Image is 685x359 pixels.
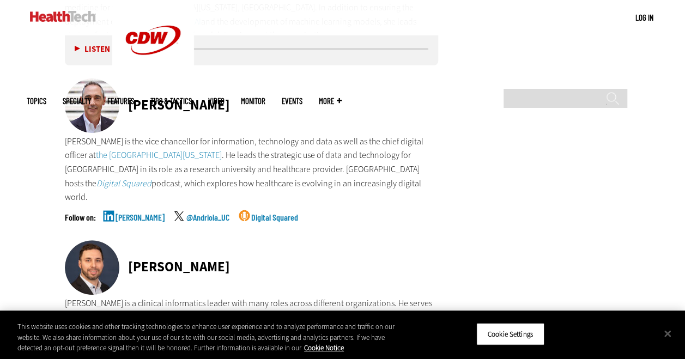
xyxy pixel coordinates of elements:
[635,13,653,22] a: Log in
[241,97,265,105] a: MonITor
[65,135,439,204] p: [PERSON_NAME] is the vice chancellor for information, technology and data as well as the chief di...
[304,343,344,352] a: More information about your privacy
[656,321,680,345] button: Close
[27,97,46,105] span: Topics
[112,72,194,83] a: CDW
[476,323,544,345] button: Cookie Settings
[128,260,230,273] div: [PERSON_NAME]
[282,97,302,105] a: Events
[208,97,225,105] a: Video
[65,240,119,295] img: Dr. Yasir Tarabichi
[63,97,91,105] span: Specialty
[319,97,342,105] span: More
[17,321,411,354] div: This website uses cookies and other tracking technologies to enhance user experience and to analy...
[96,178,151,189] a: Digital Squared
[150,97,192,105] a: Tips & Tactics
[251,213,298,240] a: Digital Squared
[30,11,96,22] img: Home
[635,12,653,23] div: User menu
[107,97,134,105] a: Features
[116,213,165,240] a: [PERSON_NAME]
[186,213,229,240] a: @Andriola_UC
[96,149,222,161] a: the [GEOGRAPHIC_DATA][US_STATE]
